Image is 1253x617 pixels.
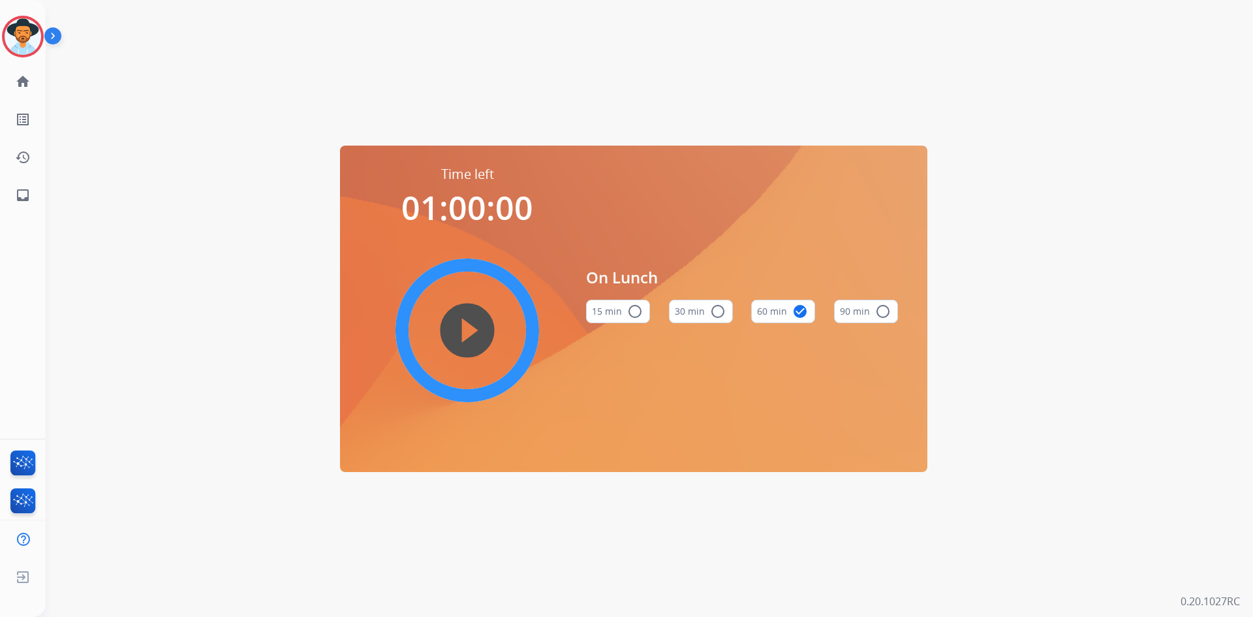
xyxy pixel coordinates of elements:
mat-icon: check_circle [792,304,808,319]
img: avatar [5,18,41,55]
mat-icon: home [15,74,31,89]
button: 30 min [669,300,733,323]
button: 90 min [834,300,898,323]
mat-icon: history [15,150,31,165]
mat-icon: radio_button_unchecked [875,304,891,319]
span: Time left [441,165,494,183]
p: 0.20.1027RC [1181,593,1240,609]
mat-icon: list_alt [15,112,31,127]
mat-icon: radio_button_unchecked [627,304,643,319]
button: 15 min [586,300,650,323]
mat-icon: radio_button_unchecked [710,304,726,319]
button: 60 min [751,300,815,323]
span: On Lunch [586,266,898,289]
mat-icon: inbox [15,187,31,203]
span: 01:00:00 [401,185,533,230]
mat-icon: play_circle_filled [459,323,475,338]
